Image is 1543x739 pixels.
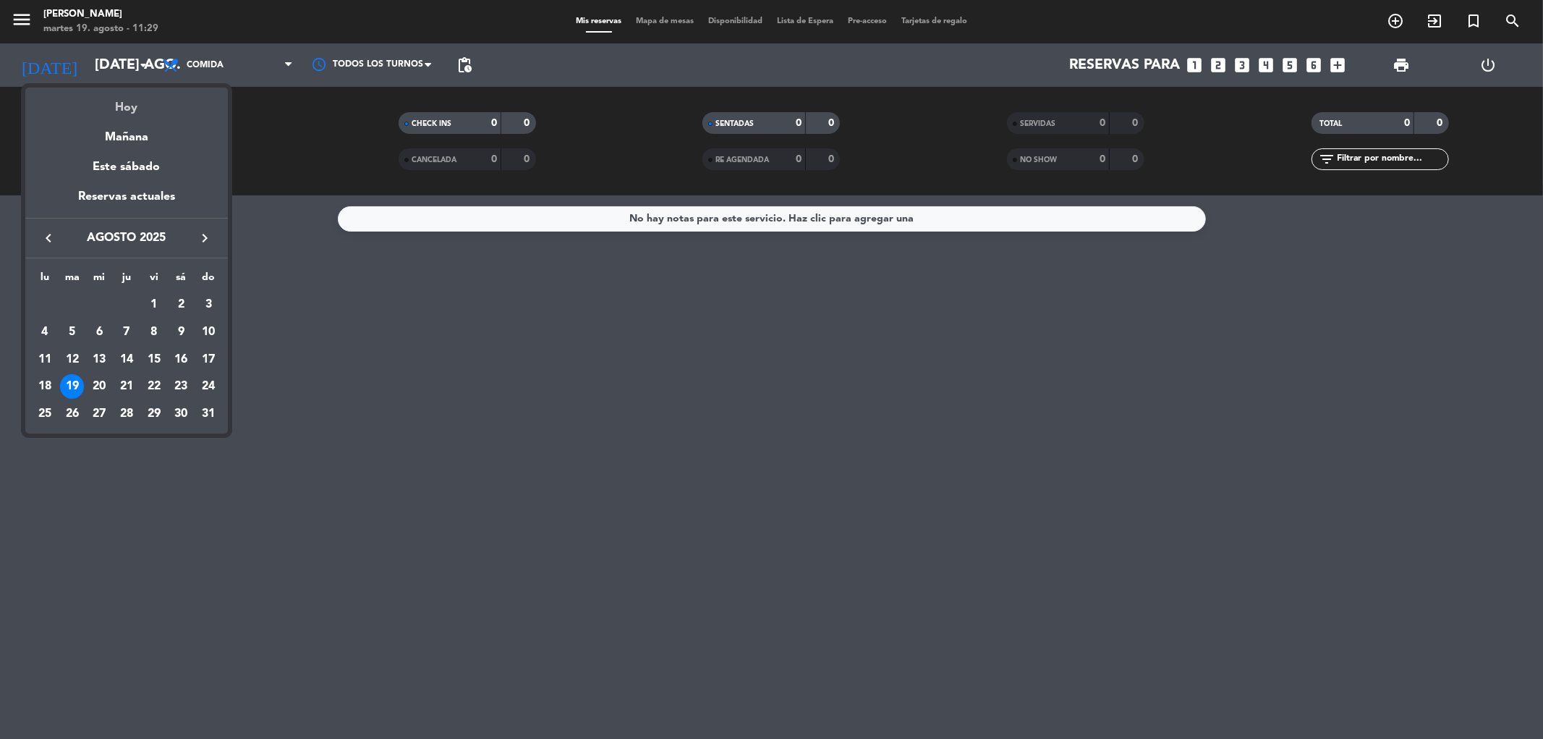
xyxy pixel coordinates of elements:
div: 24 [196,374,221,399]
td: 14 de agosto de 2025 [113,346,140,373]
div: 27 [87,402,111,426]
div: 16 [169,347,193,372]
td: 6 de agosto de 2025 [85,318,113,346]
div: Este sábado [25,147,228,187]
td: 20 de agosto de 2025 [85,373,113,401]
div: 11 [33,347,57,372]
td: 16 de agosto de 2025 [168,346,195,373]
td: 12 de agosto de 2025 [59,346,86,373]
div: 6 [87,320,111,345]
div: 9 [169,320,193,345]
span: agosto 2025 [61,229,192,248]
td: 26 de agosto de 2025 [59,400,86,428]
div: 23 [169,374,193,399]
div: 19 [60,374,85,399]
div: 12 [60,347,85,372]
div: 7 [114,320,139,345]
div: 21 [114,374,139,399]
div: 29 [142,402,166,426]
div: 30 [169,402,193,426]
td: 28 de agosto de 2025 [113,400,140,428]
td: 3 de agosto de 2025 [195,292,222,319]
div: 10 [196,320,221,345]
th: viernes [140,269,168,292]
td: 2 de agosto de 2025 [168,292,195,319]
td: 25 de agosto de 2025 [31,400,59,428]
td: 4 de agosto de 2025 [31,318,59,346]
td: 11 de agosto de 2025 [31,346,59,373]
div: 13 [87,347,111,372]
td: 29 de agosto de 2025 [140,400,168,428]
td: 1 de agosto de 2025 [140,292,168,319]
div: Hoy [25,88,228,117]
div: 25 [33,402,57,426]
td: 18 de agosto de 2025 [31,373,59,401]
td: AGO. [31,292,140,319]
td: 24 de agosto de 2025 [195,373,222,401]
div: 28 [114,402,139,426]
td: 21 de agosto de 2025 [113,373,140,401]
td: 30 de agosto de 2025 [168,400,195,428]
div: 20 [87,374,111,399]
div: 15 [142,347,166,372]
td: 7 de agosto de 2025 [113,318,140,346]
div: 18 [33,374,57,399]
div: 1 [142,292,166,317]
th: jueves [113,269,140,292]
div: 5 [60,320,85,345]
i: keyboard_arrow_right [196,229,213,247]
div: 3 [196,292,221,317]
td: 23 de agosto de 2025 [168,373,195,401]
div: Mañana [25,117,228,147]
div: Reservas actuales [25,187,228,217]
td: 19 de agosto de 2025 [59,373,86,401]
td: 31 de agosto de 2025 [195,400,222,428]
td: 15 de agosto de 2025 [140,346,168,373]
th: lunes [31,269,59,292]
div: 26 [60,402,85,426]
div: 2 [169,292,193,317]
div: 31 [196,402,221,426]
td: 13 de agosto de 2025 [85,346,113,373]
div: 22 [142,374,166,399]
div: 14 [114,347,139,372]
div: 17 [196,347,221,372]
td: 8 de agosto de 2025 [140,318,168,346]
button: keyboard_arrow_right [192,229,218,248]
th: martes [59,269,86,292]
th: domingo [195,269,222,292]
div: 8 [142,320,166,345]
th: miércoles [85,269,113,292]
i: keyboard_arrow_left [40,229,57,247]
th: sábado [168,269,195,292]
td: 10 de agosto de 2025 [195,318,222,346]
div: 4 [33,320,57,345]
td: 9 de agosto de 2025 [168,318,195,346]
button: keyboard_arrow_left [35,229,61,248]
td: 22 de agosto de 2025 [140,373,168,401]
td: 27 de agosto de 2025 [85,400,113,428]
td: 17 de agosto de 2025 [195,346,222,373]
td: 5 de agosto de 2025 [59,318,86,346]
